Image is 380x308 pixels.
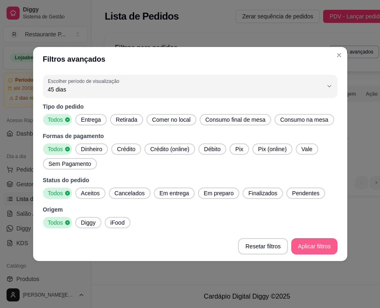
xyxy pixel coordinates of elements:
span: Crédito [114,145,139,153]
button: Todos [43,187,72,199]
button: Finalizados [243,187,283,199]
span: Todos [45,189,65,197]
button: Consumo na mesa [274,114,334,125]
button: Diggy [75,217,101,228]
button: Entrega [75,114,107,125]
button: Sem Pagamento [43,158,97,170]
button: Em preparo [198,187,239,199]
button: Aceitos [75,187,106,199]
span: Vale [298,145,316,153]
span: Retirada [112,116,141,124]
span: Diggy [78,219,99,227]
span: Todos [45,219,65,227]
button: Todos [43,143,72,155]
button: Crédito [111,143,141,155]
p: Status do pedido [43,176,337,184]
p: Formas de pagamento [43,132,337,140]
button: Pix (online) [252,143,292,155]
button: Crédito (online) [144,143,195,155]
span: Em entrega [156,189,192,197]
span: Pix (online) [255,145,290,153]
button: Todos [43,217,72,228]
button: Consumo final de mesa [200,114,271,125]
span: Entrega [78,116,104,124]
span: Todos [45,116,65,124]
span: 45 dias [48,85,323,94]
button: Dinheiro [75,143,108,155]
span: Finalizados [245,189,281,197]
span: Sem Pagamento [45,160,94,168]
button: Todos [43,114,72,125]
span: Cancelados [111,189,148,197]
header: Filtros avançados [33,47,347,71]
span: Débito [201,145,224,153]
button: Aplicar filtros [291,238,337,254]
span: iFood [107,219,128,227]
button: Vale [296,143,318,155]
button: Cancelados [109,187,151,199]
button: Pix [229,143,249,155]
span: Crédito (online) [147,145,193,153]
button: iFood [105,217,130,228]
button: Pendentes [286,187,325,199]
span: Pix [232,145,246,153]
span: Em preparo [200,189,237,197]
span: Aceitos [78,189,103,197]
button: Resetar filtros [238,238,288,254]
span: Pendentes [289,189,323,197]
button: Close [333,49,346,62]
span: Consumo final de mesa [202,116,269,124]
p: Tipo do pedido [43,103,337,111]
span: Consumo na mesa [277,116,332,124]
button: Débito [198,143,226,155]
p: Origem [43,205,337,214]
button: Retirada [110,114,143,125]
button: Escolher período de visualização45 dias [43,75,337,98]
button: Em entrega [154,187,195,199]
button: Comer no local [146,114,196,125]
span: Comer no local [149,116,194,124]
span: Dinheiro [78,145,106,153]
span: Todos [45,145,65,153]
label: Escolher período de visualização [48,78,122,85]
